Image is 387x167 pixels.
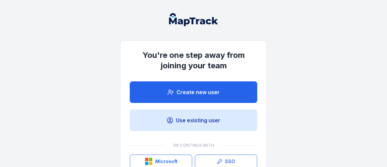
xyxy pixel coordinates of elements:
div: Or continue with [130,139,257,152]
h1: You're one step away from joining your team [130,50,257,71]
nav: Global [159,13,228,26]
a: Use existing user [130,109,257,131]
a: Create new user [130,81,257,103]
